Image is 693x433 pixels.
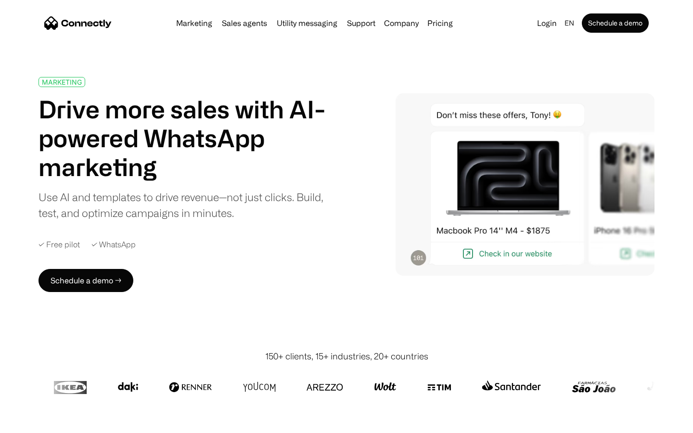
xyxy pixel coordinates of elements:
[91,240,136,249] div: ✓ WhatsApp
[582,13,649,33] a: Schedule a demo
[38,95,336,181] h1: Drive more sales with AI-powered WhatsApp marketing
[42,78,82,86] div: MARKETING
[38,189,336,221] div: Use AI and templates to drive revenue—not just clicks. Build, test, and optimize campaigns in min...
[343,19,379,27] a: Support
[273,19,341,27] a: Utility messaging
[38,269,133,292] a: Schedule a demo →
[38,240,80,249] div: ✓ Free pilot
[218,19,271,27] a: Sales agents
[172,19,216,27] a: Marketing
[10,415,58,430] aside: Language selected: English
[533,16,561,30] a: Login
[384,16,419,30] div: Company
[423,19,457,27] a: Pricing
[19,416,58,430] ul: Language list
[565,16,574,30] div: en
[265,350,428,363] div: 150+ clients, 15+ industries, 20+ countries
